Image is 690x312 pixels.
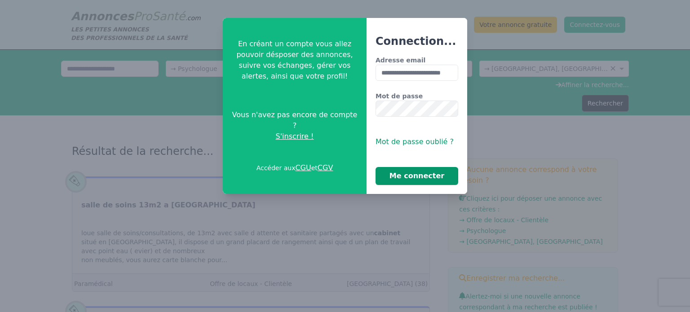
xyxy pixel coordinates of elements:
button: Me connecter [376,167,458,185]
h3: Connection... [376,34,458,48]
a: CGU [295,163,311,172]
p: En créant un compte vous allez pouvoir désposer des annonces, suivre vos échanges, gérer vos aler... [230,39,359,82]
span: Vous n'avez pas encore de compte ? [230,110,359,131]
span: Mot de passe oublié ? [376,137,454,146]
span: S'inscrire ! [276,131,314,142]
label: Adresse email [376,56,458,65]
p: Accéder aux et [257,163,333,173]
label: Mot de passe [376,92,458,101]
a: CGV [318,163,333,172]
